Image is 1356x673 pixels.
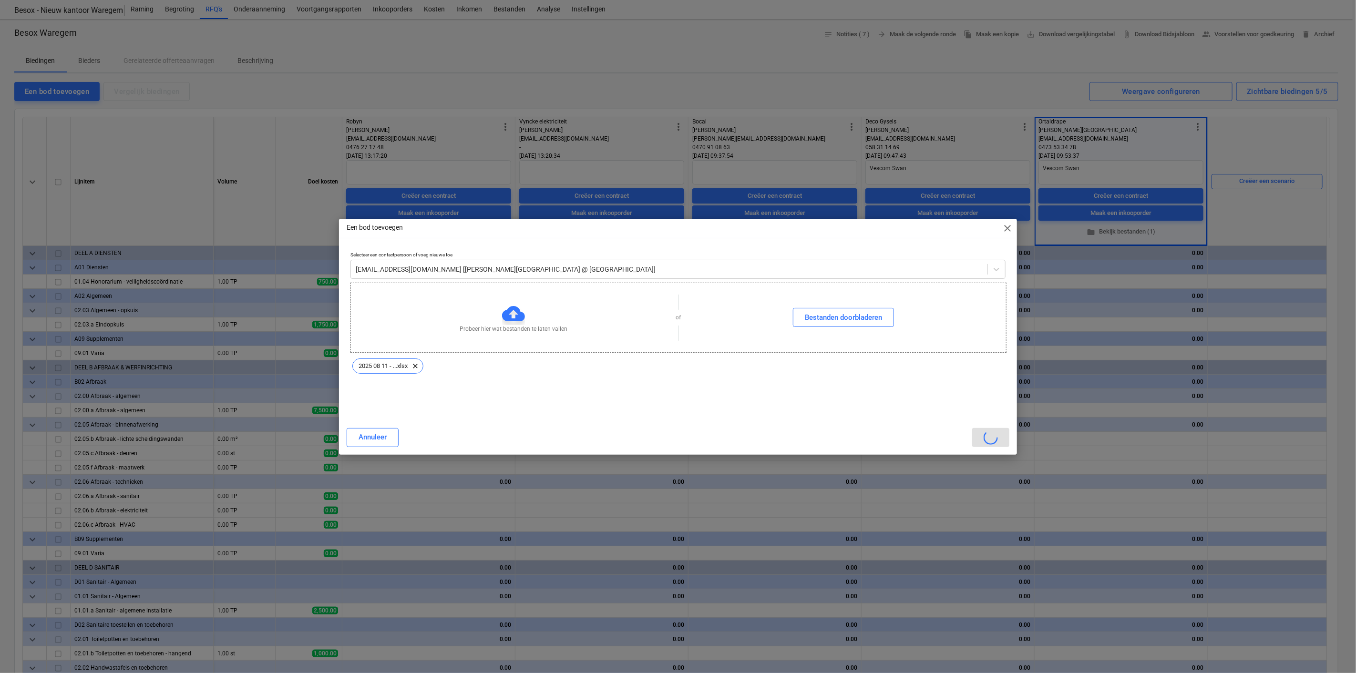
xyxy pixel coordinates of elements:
[1308,627,1356,673] iframe: Chat Widget
[410,360,421,372] span: clear
[350,252,1006,260] p: Selecteer een contactpersoon of voeg nieuwe toe
[347,223,403,233] p: Een bod toevoegen
[1308,627,1356,673] div: Chatwidget
[350,283,1007,353] div: Probeer hier wat bestanden te laten vallenofBestanden doorbladeren
[353,362,413,369] span: 2025 08 11 - ...xlsx
[460,325,567,333] p: Probeer hier wat bestanden te laten vallen
[352,358,423,374] div: 2025 08 11 - ...xlsx
[676,314,681,322] p: of
[793,308,894,327] button: Bestanden doorbladeren
[347,428,399,447] button: Annuleer
[805,311,882,324] div: Bestanden doorbladeren
[1002,223,1013,234] span: close
[359,431,387,443] div: Annuleer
